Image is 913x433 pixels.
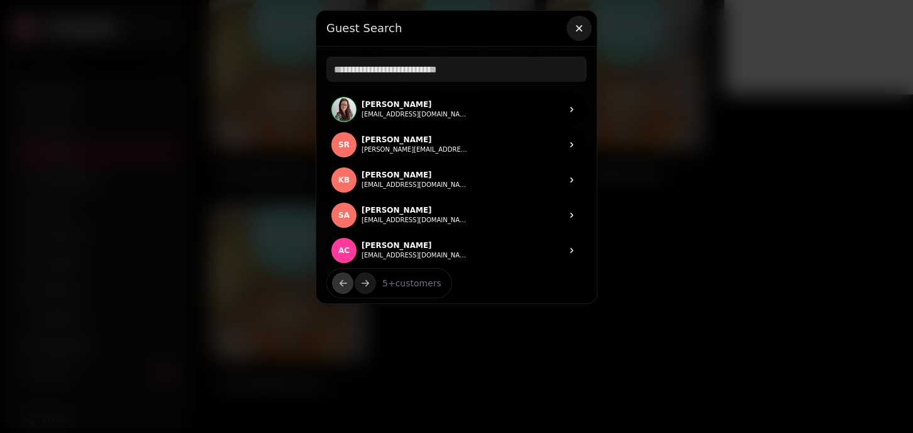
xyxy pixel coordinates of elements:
h3: Guest Search [326,21,587,36]
a: S RSR[PERSON_NAME][PERSON_NAME][EMAIL_ADDRESS][DOMAIN_NAME] [326,127,587,162]
p: [PERSON_NAME] [362,205,468,215]
button: [EMAIL_ADDRESS][DOMAIN_NAME] [362,250,468,261]
span: SA [338,211,350,220]
span: SR [338,140,350,149]
p: [PERSON_NAME] [362,170,468,180]
a: S ASA[PERSON_NAME][EMAIL_ADDRESS][DOMAIN_NAME] [326,198,587,233]
a: M B[PERSON_NAME][EMAIL_ADDRESS][DOMAIN_NAME] [326,92,587,127]
p: 5 + customers [372,277,441,290]
button: next [355,273,376,294]
button: [EMAIL_ADDRESS][DOMAIN_NAME] [362,180,468,190]
a: K BKB[PERSON_NAME][EMAIL_ADDRESS][DOMAIN_NAME] [326,162,587,198]
button: back [332,273,353,294]
button: [EMAIL_ADDRESS][DOMAIN_NAME] [362,215,468,225]
img: M B [332,98,356,121]
a: A CAC[PERSON_NAME][EMAIL_ADDRESS][DOMAIN_NAME] [326,233,587,268]
span: AC [338,246,350,255]
span: KB [338,176,350,184]
button: [EMAIL_ADDRESS][DOMAIN_NAME] [362,110,468,120]
button: [PERSON_NAME][EMAIL_ADDRESS][DOMAIN_NAME] [362,145,468,155]
p: [PERSON_NAME] [362,99,468,110]
p: [PERSON_NAME] [362,135,468,145]
p: [PERSON_NAME] [362,240,468,250]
